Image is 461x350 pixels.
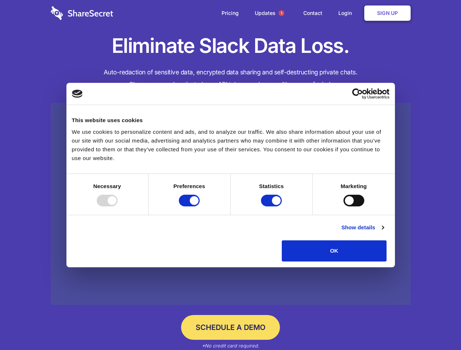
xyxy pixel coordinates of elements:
em: *No credit card required. [202,343,259,349]
div: We use cookies to personalize content and ads, and to analyze our traffic. We also share informat... [72,128,389,163]
div: This website uses cookies [72,116,389,125]
a: Schedule a Demo [181,315,280,340]
strong: Statistics [259,183,284,189]
h4: Auto-redaction of sensitive data, encrypted data sharing and self-destructing private chats. Shar... [51,66,411,90]
img: logo-wordmark-white-trans-d4663122ce5f474addd5e946df7df03e33cb6a1c49d2221995e7729f52c070b2.svg [51,6,113,20]
a: Pricing [214,2,246,24]
a: Wistia video thumbnail [51,103,411,305]
button: OK [282,240,387,261]
span: 1 [278,10,284,16]
a: Usercentrics Cookiebot - opens in a new window [326,88,389,99]
a: Sign Up [364,5,411,21]
strong: Necessary [93,183,121,189]
a: Contact [296,2,330,24]
a: Show details [341,223,384,232]
strong: Preferences [173,183,205,189]
h1: Eliminate Slack Data Loss. [51,33,411,59]
a: Login [331,2,363,24]
strong: Marketing [341,183,367,189]
img: logo [72,90,83,98]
